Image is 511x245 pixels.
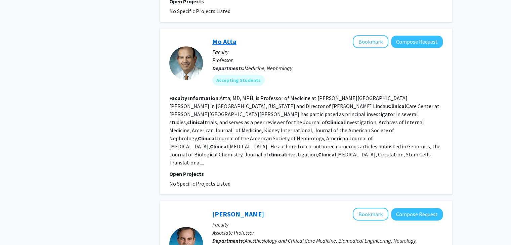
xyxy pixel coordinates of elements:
iframe: Chat [5,215,29,240]
fg-read-more: Atta, MD, MPH, is Professor of Medicine at [PERSON_NAME][GEOGRAPHIC_DATA][PERSON_NAME] in [GEOGRA... [169,95,440,166]
b: Departments: [212,65,245,71]
b: Faculty Information: [169,95,220,101]
p: Open Projects [169,170,443,178]
button: Add Robert Stevens to Bookmarks [353,208,388,220]
b: Departments: [212,237,245,244]
b: clinical [268,151,286,158]
span: No Specific Projects Listed [169,8,230,14]
b: Clinical [210,143,228,150]
b: Clinical [198,135,216,142]
button: Compose Request to Mo Atta [391,36,443,48]
p: Faculty [212,220,443,229]
p: Associate Professor [212,229,443,237]
button: Add Mo Atta to Bookmarks [353,35,388,48]
span: Medicine, Nephrology [245,65,292,71]
b: clinical [187,119,205,126]
b: Clinical [327,119,345,126]
b: Clinical [318,151,336,158]
p: Faculty [212,48,443,56]
p: Professor [212,56,443,64]
button: Compose Request to Robert Stevens [391,208,443,220]
mat-chip: Accepting Students [212,75,265,86]
span: No Specific Projects Listed [169,180,230,187]
b: Clinical [388,103,406,109]
a: [PERSON_NAME] [212,210,264,218]
a: Mo Atta [212,37,237,46]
